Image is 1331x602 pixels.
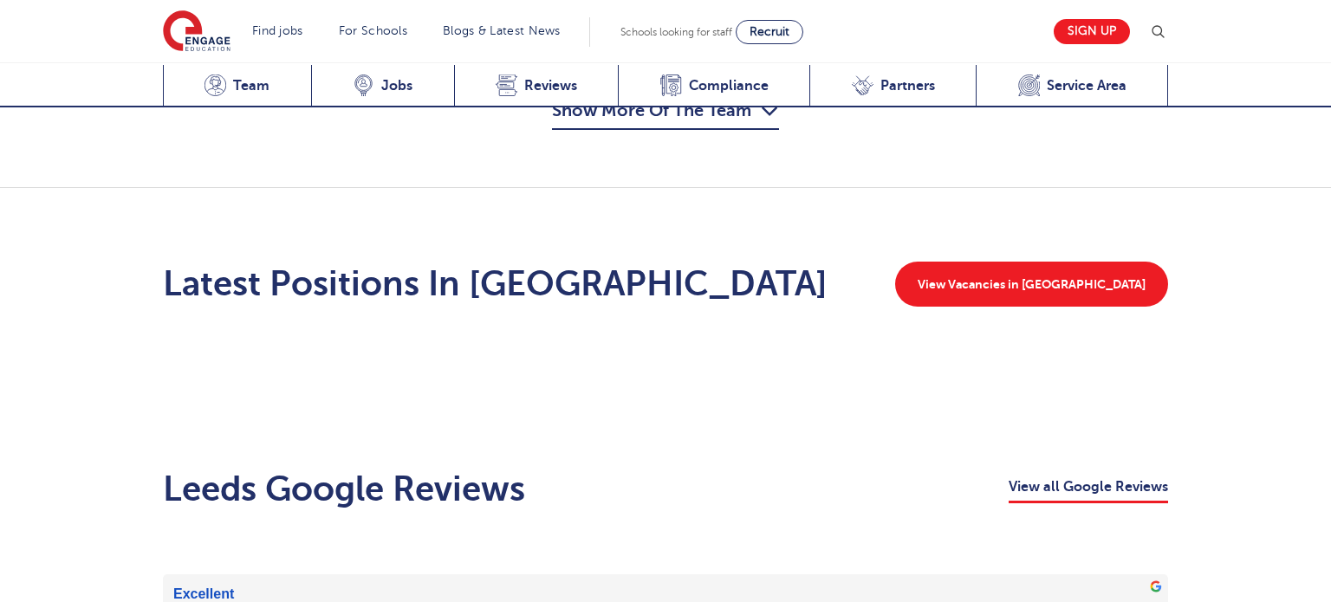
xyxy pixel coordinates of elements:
[252,24,303,37] a: Find jobs
[381,77,412,94] span: Jobs
[163,65,311,107] a: Team
[689,77,769,94] span: Compliance
[233,77,269,94] span: Team
[976,65,1168,107] a: Service Area
[524,77,577,94] span: Reviews
[339,24,407,37] a: For Schools
[1054,19,1130,44] a: Sign up
[620,26,732,38] span: Schools looking for staff
[618,65,809,107] a: Compliance
[1009,476,1168,503] a: View all Google Reviews
[750,25,789,38] span: Recruit
[163,469,525,510] h2: Leeds Google Reviews
[163,10,230,54] img: Engage Education
[443,24,561,37] a: Blogs & Latest News
[809,65,976,107] a: Partners
[895,262,1168,307] a: View Vacancies in [GEOGRAPHIC_DATA]
[736,20,803,44] a: Recruit
[880,77,935,94] span: Partners
[311,65,454,107] a: Jobs
[454,65,619,107] a: Reviews
[552,97,779,130] button: Show More Of The Team
[1047,77,1126,94] span: Service Area
[163,263,828,305] h2: Latest Positions In [GEOGRAPHIC_DATA]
